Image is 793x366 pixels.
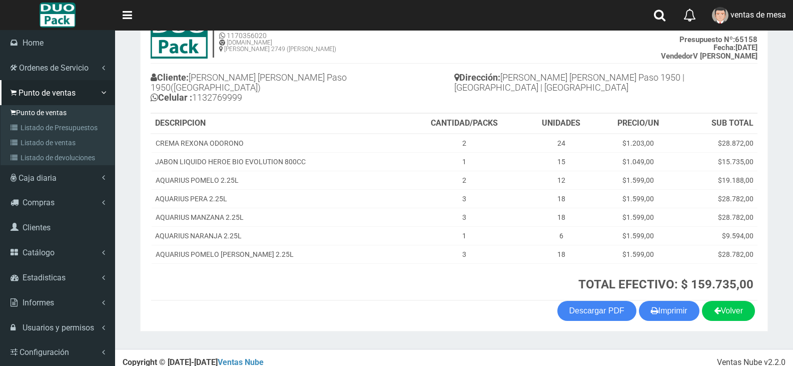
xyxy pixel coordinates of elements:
[524,208,599,226] td: 18
[578,277,753,291] strong: TOTAL EFECTIVO: $ 159.735,00
[661,52,693,61] strong: Vendedor
[598,226,677,245] td: $1.599,00
[404,226,524,245] td: 1
[23,298,54,307] span: Informes
[677,226,757,245] td: $9.594,00
[151,72,189,83] b: Cliente:
[151,114,404,134] th: DESCRIPCION
[151,171,404,189] td: AQUARIUS POMELO 2.25L
[679,35,757,44] b: 65158
[40,3,75,28] img: Logo grande
[524,245,599,263] td: 18
[713,43,757,52] b: [DATE]
[598,134,677,153] td: $1.203,00
[151,189,404,208] td: AQUARIUS PERA 2.25L
[151,226,404,245] td: AQUARIUS NARANJA 2.25L
[677,114,757,134] th: SUB TOTAL
[151,152,404,171] td: JABON LIQUIDO HEROE BIO EVOLUTION 800CC
[524,189,599,208] td: 18
[524,152,599,171] td: 15
[151,208,404,226] td: AQUARIUS MANZANA 2.25L
[661,52,757,61] b: V [PERSON_NAME]
[677,245,757,263] td: $28.782,00
[3,135,115,150] a: Listado de ventas
[404,171,524,189] td: 2
[598,114,677,134] th: PRECIO/UN
[23,223,51,232] span: Clientes
[20,347,69,357] span: Configuración
[598,208,677,226] td: $1.599,00
[151,134,404,153] td: CREMA REXONA ODORONO
[598,171,677,189] td: $1.599,00
[677,171,757,189] td: $19.188,00
[524,134,599,153] td: 24
[151,245,404,263] td: AQUARIUS POMELO [PERSON_NAME] 2.25L
[219,24,336,40] h5: 1123346941 1170356020
[598,152,677,171] td: $1.049,00
[23,273,66,282] span: Estadisticas
[639,301,699,321] button: Imprimir
[677,134,757,153] td: $28.872,00
[730,10,786,20] span: ventas de mesa
[404,134,524,153] td: 2
[712,7,728,24] img: User Image
[713,43,735,52] strong: Fecha:
[404,208,524,226] td: 3
[598,245,677,263] td: $1.599,00
[404,189,524,208] td: 3
[23,198,55,207] span: Compras
[524,171,599,189] td: 12
[3,120,115,135] a: Listado de Presupuestos
[404,245,524,263] td: 3
[454,70,758,98] h4: [PERSON_NAME] [PERSON_NAME] Paso 1950 | [GEOGRAPHIC_DATA] | [GEOGRAPHIC_DATA]
[677,208,757,226] td: $28.782,00
[23,323,94,332] span: Usuarios y permisos
[557,301,636,321] a: Descargar PDF
[679,35,735,44] strong: Presupuesto Nº:
[3,150,115,165] a: Listado de devoluciones
[404,152,524,171] td: 1
[404,114,524,134] th: CANTIDAD/PACKS
[19,63,89,73] span: Ordenes de Servicio
[19,88,76,98] span: Punto de ventas
[151,19,208,59] img: 15ec80cb8f772e35c0579ae6ae841c79.jpg
[454,72,500,83] b: Dirección:
[524,114,599,134] th: UNIDADES
[23,248,55,257] span: Catálogo
[219,40,336,53] h6: [DOMAIN_NAME] [PERSON_NAME] 2749 ([PERSON_NAME])
[151,70,454,107] h4: [PERSON_NAME] [PERSON_NAME] Paso 1950([GEOGRAPHIC_DATA]) 1132769999
[598,189,677,208] td: $1.599,00
[677,189,757,208] td: $28.782,00
[702,301,755,321] a: Volver
[19,173,57,183] span: Caja diaria
[677,152,757,171] td: $15.735,00
[3,105,115,120] a: Punto de ventas
[524,226,599,245] td: 6
[23,38,44,48] span: Home
[151,92,192,103] b: Celular :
